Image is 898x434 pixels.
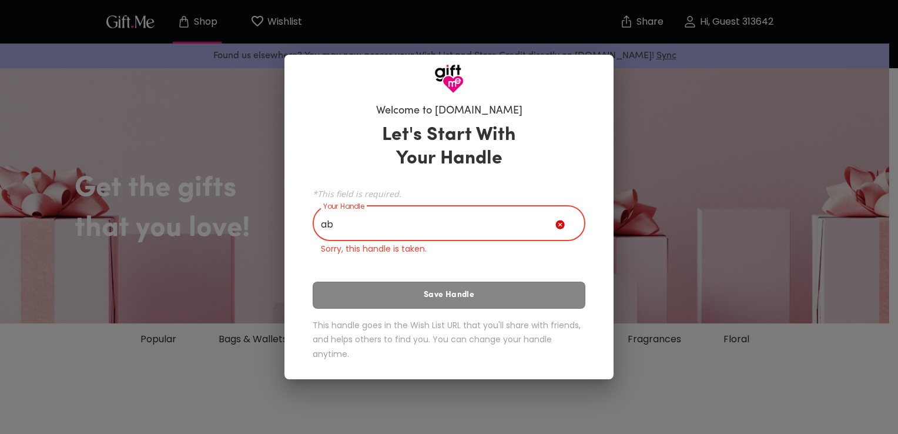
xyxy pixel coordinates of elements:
[376,104,522,118] h6: Welcome to [DOMAIN_NAME]
[434,64,464,94] img: GiftMe Logo
[313,208,555,241] input: Your Handle
[367,123,531,171] h3: Let's Start With Your Handle
[313,188,585,199] span: *This field is required.
[321,243,577,255] p: Sorry, this handle is taken.
[313,318,585,362] h6: This handle goes in the Wish List URL that you'll share with friends, and helps others to find yo...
